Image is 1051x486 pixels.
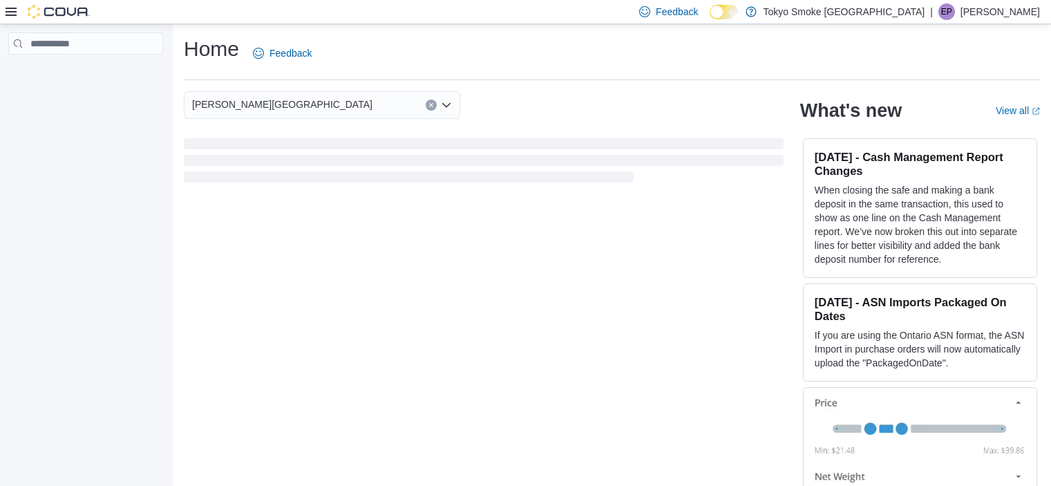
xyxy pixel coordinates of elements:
input: Dark Mode [710,5,739,19]
p: [PERSON_NAME] [960,3,1040,20]
a: View allExternal link [996,105,1040,116]
span: Dark Mode [710,19,710,20]
h3: [DATE] - ASN Imports Packaged On Dates [815,295,1025,323]
span: Feedback [656,5,698,19]
span: Feedback [269,46,312,60]
div: Emily Paramor [938,3,955,20]
img: Cova [28,5,90,19]
p: | [930,3,933,20]
span: EP [941,3,952,20]
p: When closing the safe and making a bank deposit in the same transaction, this used to show as one... [815,183,1025,266]
button: Open list of options [441,100,452,111]
span: [PERSON_NAME][GEOGRAPHIC_DATA] [192,96,372,113]
h1: Home [184,35,239,63]
button: Clear input [426,100,437,111]
h2: What's new [800,100,902,122]
p: If you are using the Ontario ASN format, the ASN Import in purchase orders will now automatically... [815,328,1025,370]
svg: External link [1032,107,1040,115]
a: Feedback [247,39,317,67]
span: Loading [184,141,784,185]
nav: Complex example [8,57,163,91]
h3: [DATE] - Cash Management Report Changes [815,150,1025,178]
p: Tokyo Smoke [GEOGRAPHIC_DATA] [764,3,925,20]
